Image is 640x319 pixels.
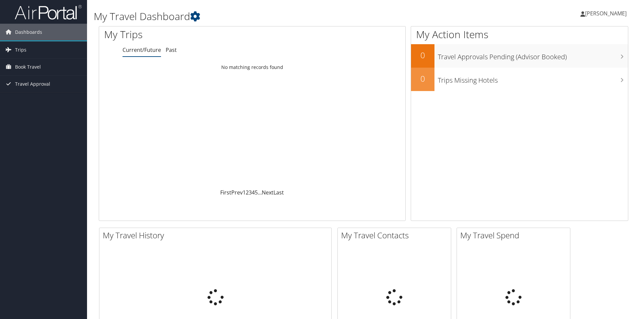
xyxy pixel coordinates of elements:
[411,44,628,68] a: 0Travel Approvals Pending (Advisor Booked)
[438,49,628,62] h3: Travel Approvals Pending (Advisor Booked)
[411,68,628,91] a: 0Trips Missing Hotels
[103,230,331,241] h2: My Travel History
[15,24,42,41] span: Dashboards
[99,61,405,73] td: No matching records found
[123,46,161,54] a: Current/Future
[94,9,454,23] h1: My Travel Dashboard
[411,27,628,42] h1: My Action Items
[580,3,633,23] a: [PERSON_NAME]
[15,59,41,75] span: Book Travel
[166,46,177,54] a: Past
[460,230,570,241] h2: My Travel Spend
[258,189,262,196] span: …
[411,50,434,61] h2: 0
[246,189,249,196] a: 2
[255,189,258,196] a: 5
[273,189,284,196] a: Last
[411,73,434,84] h2: 0
[104,27,273,42] h1: My Trips
[252,189,255,196] a: 4
[15,42,26,58] span: Trips
[243,189,246,196] a: 1
[249,189,252,196] a: 3
[341,230,451,241] h2: My Travel Contacts
[15,4,82,20] img: airportal-logo.png
[231,189,243,196] a: Prev
[15,76,50,92] span: Travel Approval
[220,189,231,196] a: First
[262,189,273,196] a: Next
[438,72,628,85] h3: Trips Missing Hotels
[585,10,627,17] span: [PERSON_NAME]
